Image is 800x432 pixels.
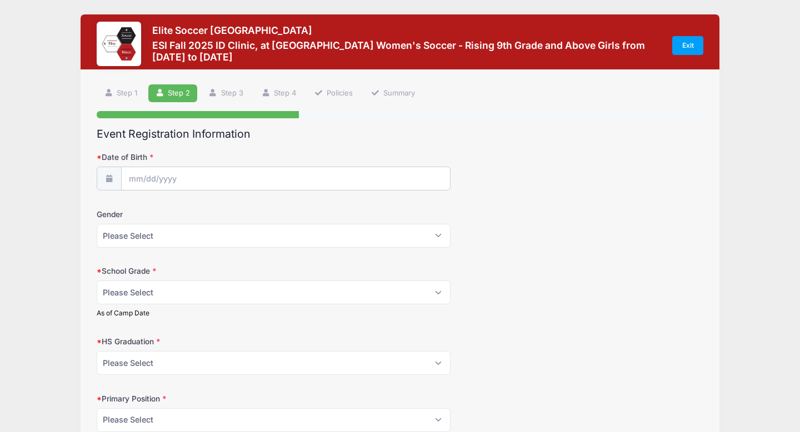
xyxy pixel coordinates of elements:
[672,36,703,55] a: Exit
[121,167,451,190] input: mm/dd/yyyy
[97,265,299,277] label: School Grade
[97,209,299,220] label: Gender
[152,24,662,36] h3: Elite Soccer [GEOGRAPHIC_DATA]
[152,39,662,63] h3: ESI Fall 2025 ID Clinic, at [GEOGRAPHIC_DATA] Women's Soccer - Rising 9th Grade and Above Girls f...
[97,393,299,404] label: Primary Position
[364,84,423,103] a: Summary
[307,84,360,103] a: Policies
[254,84,303,103] a: Step 4
[97,84,144,103] a: Step 1
[97,308,451,318] div: As of Camp Date
[97,152,299,163] label: Date of Birth
[97,128,703,140] h2: Event Registration Information
[201,84,251,103] a: Step 3
[97,336,299,347] label: HS Graduation
[148,84,198,103] a: Step 2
